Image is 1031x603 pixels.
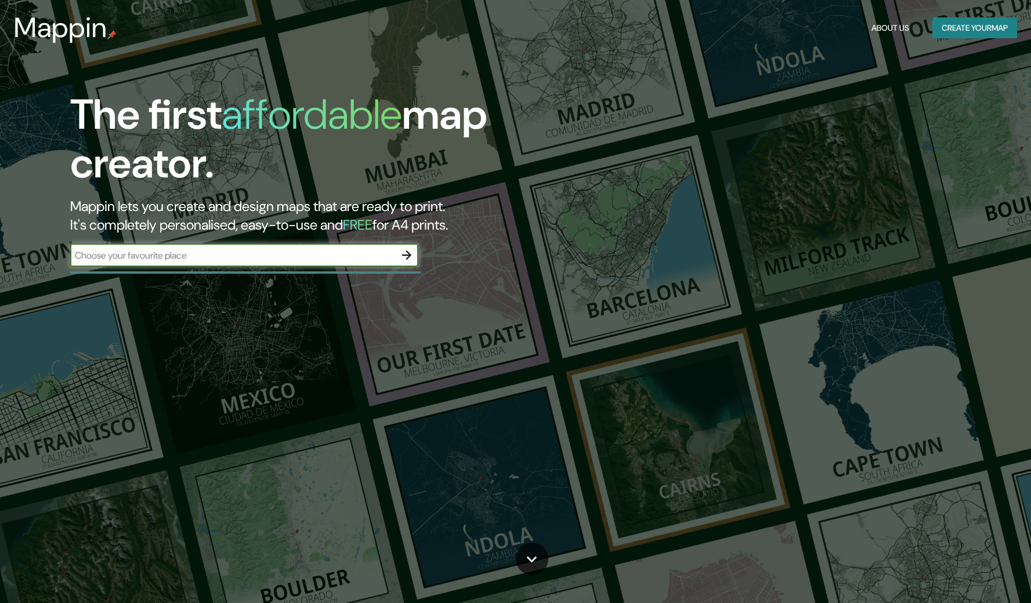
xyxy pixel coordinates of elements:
[70,249,395,262] input: Choose your favourite place
[107,30,117,39] img: mappin-pin
[343,216,372,234] h5: FREE
[928,558,1018,590] iframe: Help widget launcher
[222,88,402,141] h1: affordable
[932,17,1017,39] button: Create yourmap
[70,90,586,197] h1: The first map creator.
[14,12,107,44] h3: Mappin
[867,17,914,39] button: About Us
[70,197,586,234] h2: Mappin lets you create and design maps that are ready to print. It's completely personalised, eas...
